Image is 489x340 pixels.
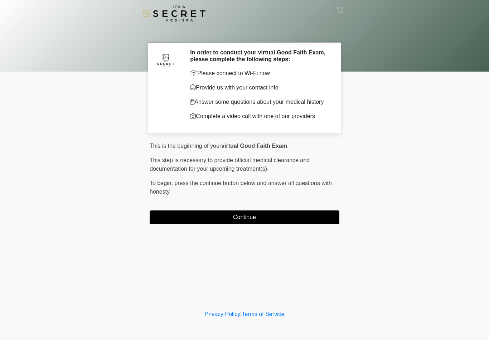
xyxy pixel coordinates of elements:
[190,112,329,121] p: Complete a video call with one of our providers
[150,180,332,195] span: press the continue button below and answer all questions with honesty.
[150,180,174,186] span: To begin,
[287,143,289,149] span: .
[150,157,310,172] span: This step is necessary to provide official medical clearance and documentation for your upcoming ...
[155,49,176,71] img: Agent Avatar
[190,69,329,78] p: Please connect to Wi-Fi now
[240,311,242,317] a: |
[242,311,284,317] a: Terms of Service
[190,49,329,63] h2: In order to conduct your virtual Good Faith Exam, please complete the following steps:
[150,143,221,149] span: This is the beginning of your
[190,83,329,92] p: Provide us with your contact info
[144,26,345,39] h1: ‎ ‎
[150,210,339,224] button: Continue
[205,311,241,317] a: Privacy Policy
[142,5,205,21] img: It's A Secret Med Spa Logo
[190,98,329,106] p: Answer some questions about your medical history
[221,143,287,149] strong: virtual Good Faith Exam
